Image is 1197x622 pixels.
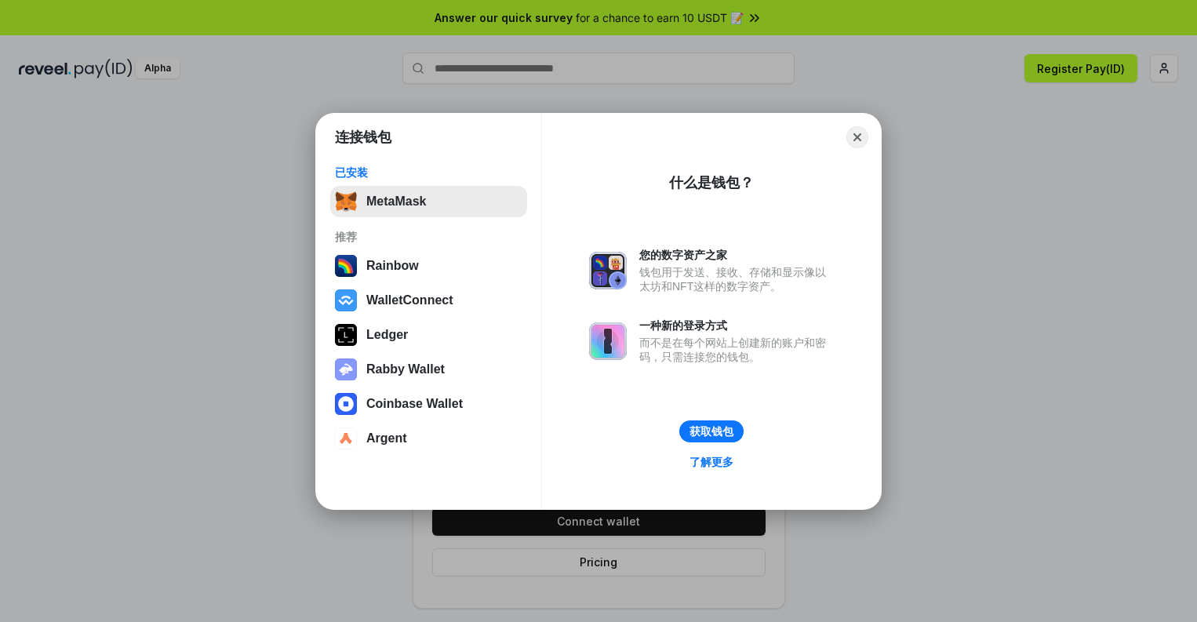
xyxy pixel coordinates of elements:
div: 一种新的登录方式 [639,318,834,333]
button: Rainbow [330,250,527,282]
img: svg+xml,%3Csvg%20width%3D%2228%22%20height%3D%2228%22%20viewBox%3D%220%200%2028%2028%22%20fill%3D... [335,427,357,449]
button: WalletConnect [330,285,527,316]
img: svg+xml,%3Csvg%20xmlns%3D%22http%3A%2F%2Fwww.w3.org%2F2000%2Fsvg%22%20fill%3D%22none%22%20viewBox... [589,322,627,360]
a: 了解更多 [680,452,743,472]
div: 了解更多 [689,455,733,469]
div: 获取钱包 [689,424,733,438]
button: MetaMask [330,186,527,217]
button: Ledger [330,319,527,351]
button: Argent [330,423,527,454]
img: svg+xml,%3Csvg%20width%3D%2228%22%20height%3D%2228%22%20viewBox%3D%220%200%2028%2028%22%20fill%3D... [335,393,357,415]
div: 推荐 [335,230,522,244]
img: svg+xml,%3Csvg%20fill%3D%22none%22%20height%3D%2233%22%20viewBox%3D%220%200%2035%2033%22%20width%... [335,191,357,213]
img: svg+xml,%3Csvg%20width%3D%22120%22%20height%3D%22120%22%20viewBox%3D%220%200%20120%20120%22%20fil... [335,255,357,277]
img: svg+xml,%3Csvg%20width%3D%2228%22%20height%3D%2228%22%20viewBox%3D%220%200%2028%2028%22%20fill%3D... [335,289,357,311]
img: svg+xml,%3Csvg%20xmlns%3D%22http%3A%2F%2Fwww.w3.org%2F2000%2Fsvg%22%20fill%3D%22none%22%20viewBox... [589,252,627,289]
div: 钱包用于发送、接收、存储和显示像以太坊和NFT这样的数字资产。 [639,265,834,293]
button: Close [846,126,868,148]
div: 而不是在每个网站上创建新的账户和密码，只需连接您的钱包。 [639,336,834,364]
div: 您的数字资产之家 [639,248,834,262]
div: WalletConnect [366,293,453,307]
button: 获取钱包 [679,420,744,442]
img: svg+xml,%3Csvg%20xmlns%3D%22http%3A%2F%2Fwww.w3.org%2F2000%2Fsvg%22%20width%3D%2228%22%20height%3... [335,324,357,346]
img: svg+xml,%3Csvg%20xmlns%3D%22http%3A%2F%2Fwww.w3.org%2F2000%2Fsvg%22%20fill%3D%22none%22%20viewBox... [335,358,357,380]
div: Coinbase Wallet [366,397,463,411]
div: Argent [366,431,407,446]
button: Rabby Wallet [330,354,527,385]
div: 什么是钱包？ [669,173,754,192]
h1: 连接钱包 [335,128,391,147]
div: MetaMask [366,195,426,209]
div: 已安装 [335,166,522,180]
button: Coinbase Wallet [330,388,527,420]
div: Ledger [366,328,408,342]
div: Rainbow [366,259,419,273]
div: Rabby Wallet [366,362,445,376]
